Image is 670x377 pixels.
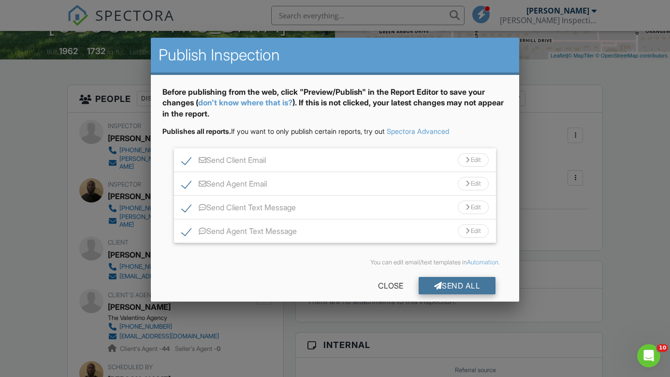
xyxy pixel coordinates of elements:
div: Edit [458,177,489,190]
span: If you want to only publish certain reports, try out [162,127,385,135]
strong: Publishes all reports. [162,127,231,135]
div: Close [363,277,419,294]
span: 10 [657,344,668,352]
label: Send Agent Email [182,179,267,191]
div: Edit [458,201,489,214]
div: Edit [458,153,489,167]
div: Edit [458,224,489,238]
h2: Publish Inspection [159,45,511,65]
div: Before publishing from the web, click "Preview/Publish" in the Report Editor to save your changes... [162,87,508,127]
label: Send Client Text Message [182,203,296,215]
label: Send Agent Text Message [182,227,297,239]
label: Send Client Email [182,156,266,168]
a: Automation [467,259,498,266]
a: don't know where that is? [198,98,292,107]
div: You can edit email/text templates in . [170,259,500,266]
iframe: Intercom live chat [637,344,660,367]
div: Send All [419,277,496,294]
a: Spectora Advanced [387,127,449,135]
